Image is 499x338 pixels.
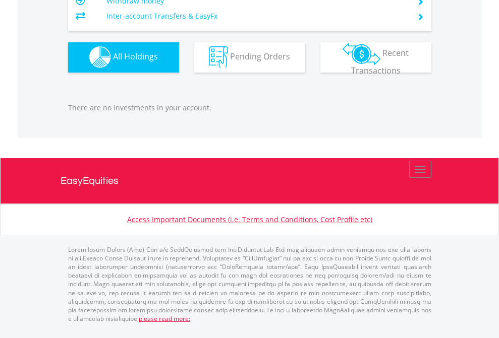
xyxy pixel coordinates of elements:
[343,43,380,65] img: transactions-zar-wht.png
[89,46,111,68] img: holdings-wht.png
[113,51,158,62] span: All Holdings
[230,51,290,62] span: Pending Orders
[209,46,228,68] img: pending_instructions-wht.png
[68,245,431,323] p: Lorem Ipsum Dolors (Ame) Con a/e SeddOeiusmod tem InciDiduntut Lab Etd mag aliquaen admin veniamq...
[351,47,409,76] span: Recent Transactions
[127,215,372,224] a: Access Important Documents (i.e. Terms and Conditions, Cost Profile etc)
[106,9,405,24] td: Inter-account Transfers & EasyFx
[139,314,190,323] a: please read more:
[68,103,431,113] p: There are no investments in your account.
[320,42,431,73] button: Recent Transactions
[61,158,439,204] a: EasyEquities
[68,42,179,73] button: All Holdings
[194,42,305,73] button: Pending Orders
